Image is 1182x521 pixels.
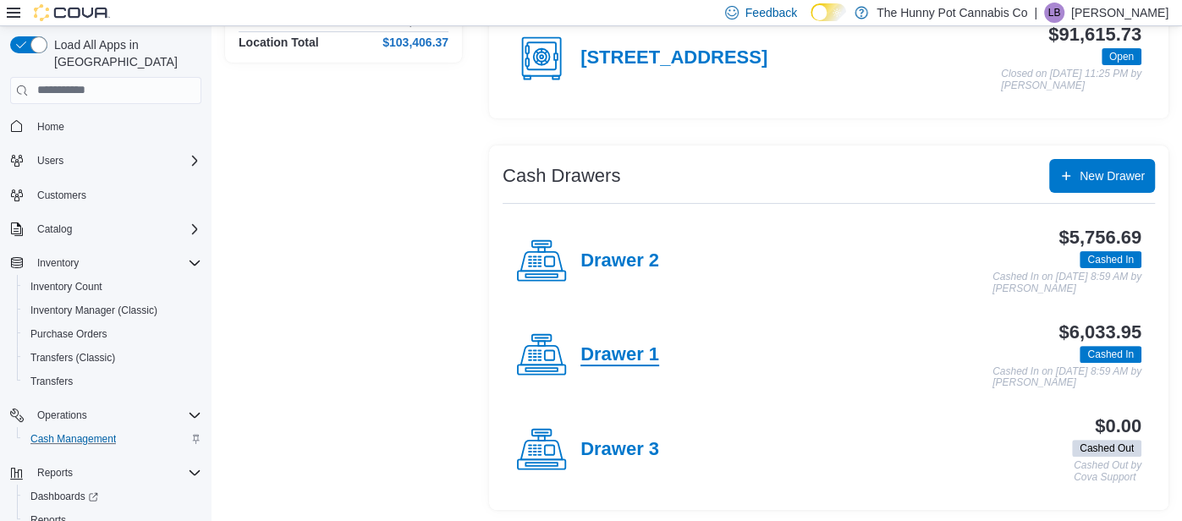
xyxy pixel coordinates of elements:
[580,439,659,461] h4: Drawer 3
[1058,228,1141,248] h3: $5,756.69
[34,4,110,21] img: Cova
[1058,322,1141,343] h3: $6,033.95
[3,403,208,427] button: Operations
[24,371,80,392] a: Transfers
[24,324,201,344] span: Purchase Orders
[17,299,208,322] button: Inventory Manager (Classic)
[1080,251,1141,268] span: Cashed In
[24,486,201,507] span: Dashboards
[30,405,201,425] span: Operations
[1102,48,1141,65] span: Open
[811,3,846,21] input: Dark Mode
[1109,49,1134,64] span: Open
[30,405,94,425] button: Operations
[30,351,115,365] span: Transfers (Classic)
[1080,167,1145,184] span: New Drawer
[30,184,201,206] span: Customers
[24,429,201,449] span: Cash Management
[3,461,208,485] button: Reports
[30,116,201,137] span: Home
[30,117,71,137] a: Home
[24,486,105,507] a: Dashboards
[1001,69,1141,91] p: Closed on [DATE] 11:25 PM by [PERSON_NAME]
[30,253,201,273] span: Inventory
[1080,441,1134,456] span: Cashed Out
[37,189,86,202] span: Customers
[1080,346,1141,363] span: Cashed In
[24,300,164,321] a: Inventory Manager (Classic)
[17,322,208,346] button: Purchase Orders
[580,47,767,69] h4: [STREET_ADDRESS]
[37,466,73,480] span: Reports
[24,324,114,344] a: Purchase Orders
[17,427,208,451] button: Cash Management
[24,277,201,297] span: Inventory Count
[37,154,63,167] span: Users
[1044,3,1064,23] div: Liam Bisztray
[37,256,79,270] span: Inventory
[24,371,201,392] span: Transfers
[3,183,208,207] button: Customers
[811,21,811,22] span: Dark Mode
[1048,3,1061,23] span: LB
[30,463,80,483] button: Reports
[1071,3,1168,23] p: [PERSON_NAME]
[1049,159,1155,193] button: New Drawer
[30,151,201,171] span: Users
[47,36,201,70] span: Load All Apps in [GEOGRAPHIC_DATA]
[3,114,208,139] button: Home
[503,166,620,186] h3: Cash Drawers
[1087,347,1134,362] span: Cashed In
[24,429,123,449] a: Cash Management
[745,4,797,21] span: Feedback
[3,251,208,275] button: Inventory
[30,463,201,483] span: Reports
[1034,3,1037,23] p: |
[30,253,85,273] button: Inventory
[239,36,319,49] h4: Location Total
[30,151,70,171] button: Users
[37,222,72,236] span: Catalog
[580,250,659,272] h4: Drawer 2
[1095,416,1141,436] h3: $0.00
[992,271,1141,294] p: Cashed In on [DATE] 8:59 AM by [PERSON_NAME]
[580,344,659,366] h4: Drawer 1
[30,219,201,239] span: Catalog
[992,366,1141,389] p: Cashed In on [DATE] 8:59 AM by [PERSON_NAME]
[30,185,93,206] a: Customers
[24,348,201,368] span: Transfers (Classic)
[30,219,79,239] button: Catalog
[37,120,64,134] span: Home
[30,304,157,317] span: Inventory Manager (Classic)
[3,217,208,241] button: Catalog
[37,409,87,422] span: Operations
[17,346,208,370] button: Transfers (Classic)
[1048,25,1141,45] h3: $91,615.73
[30,490,98,503] span: Dashboards
[24,300,201,321] span: Inventory Manager (Classic)
[17,370,208,393] button: Transfers
[3,149,208,173] button: Users
[877,3,1027,23] p: The Hunny Pot Cannabis Co
[30,327,107,341] span: Purchase Orders
[24,348,122,368] a: Transfers (Classic)
[30,280,102,293] span: Inventory Count
[382,36,448,49] h4: $103,406.37
[1074,460,1141,483] p: Cashed Out by Cova Support
[17,275,208,299] button: Inventory Count
[30,375,73,388] span: Transfers
[30,432,116,446] span: Cash Management
[1087,252,1134,267] span: Cashed In
[1072,440,1141,457] span: Cashed Out
[17,485,208,508] a: Dashboards
[24,277,109,297] a: Inventory Count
